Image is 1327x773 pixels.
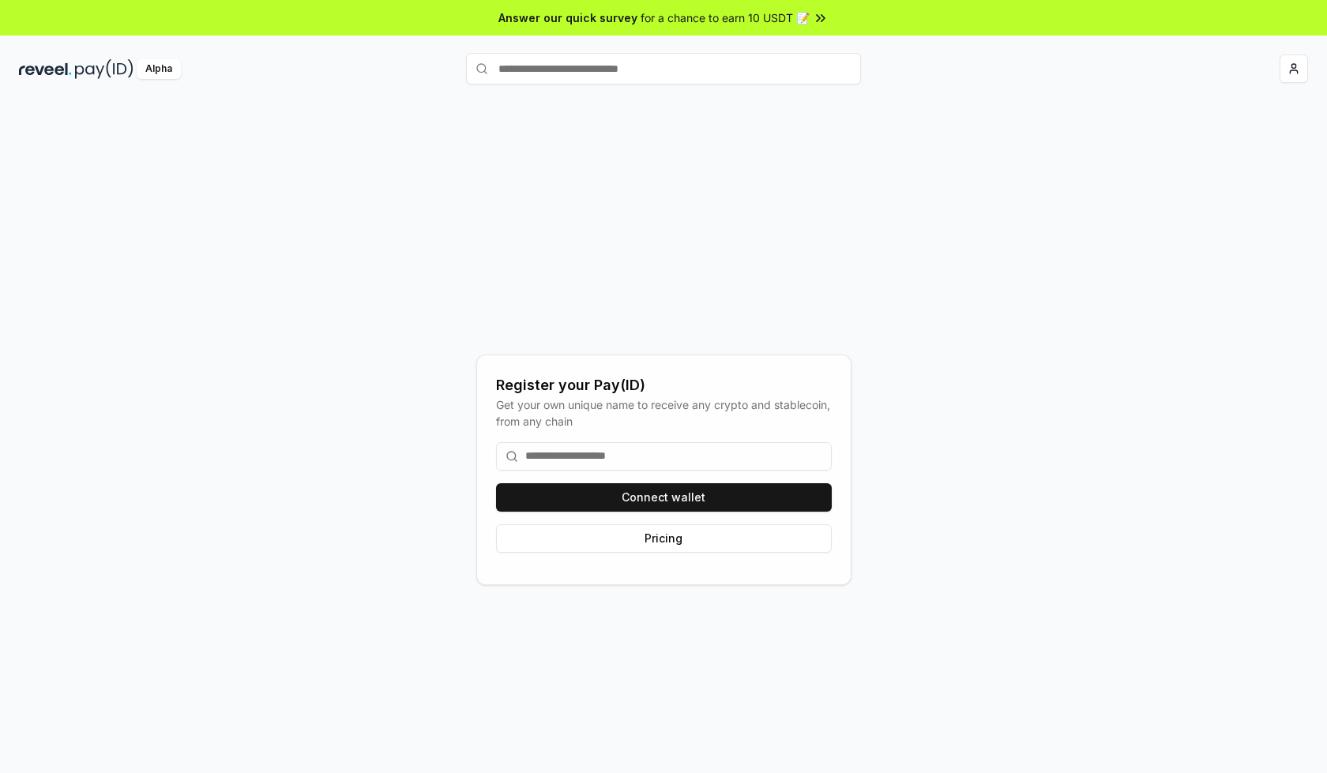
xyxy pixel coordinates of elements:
[496,483,832,512] button: Connect wallet
[496,396,832,430] div: Get your own unique name to receive any crypto and stablecoin, from any chain
[641,9,810,26] span: for a chance to earn 10 USDT 📝
[137,59,181,79] div: Alpha
[496,374,832,396] div: Register your Pay(ID)
[75,59,133,79] img: pay_id
[496,524,832,553] button: Pricing
[498,9,637,26] span: Answer our quick survey
[19,59,72,79] img: reveel_dark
